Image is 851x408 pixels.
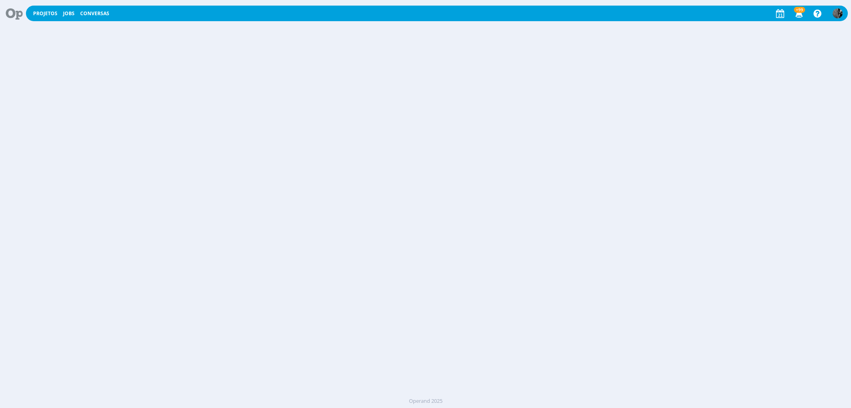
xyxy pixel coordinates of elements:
[790,6,807,21] button: +99
[61,10,77,17] button: Jobs
[63,10,75,17] a: Jobs
[78,10,112,17] button: Conversas
[794,7,805,13] span: +99
[31,10,60,17] button: Projetos
[832,6,843,20] button: P
[33,10,57,17] a: Projetos
[833,8,843,18] img: P
[80,10,109,17] a: Conversas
